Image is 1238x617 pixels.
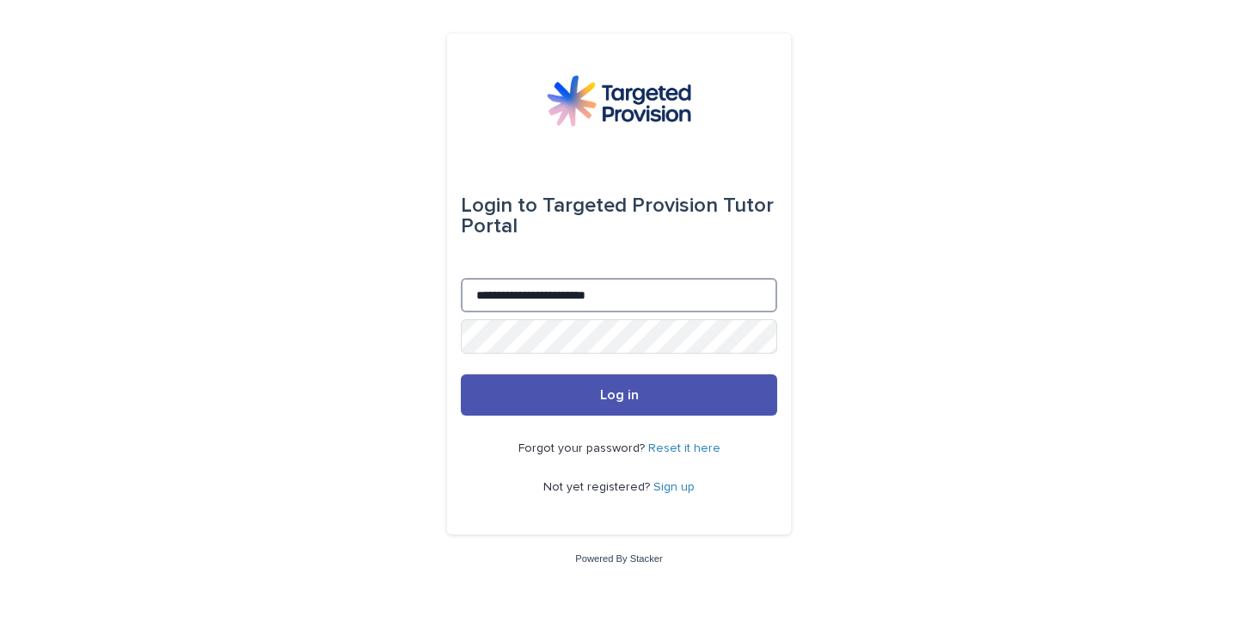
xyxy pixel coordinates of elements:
[575,553,662,564] a: Powered By Stacker
[461,374,777,416] button: Log in
[461,195,537,216] span: Login to
[518,442,648,454] span: Forgot your password?
[600,388,639,402] span: Log in
[653,481,695,493] a: Sign up
[648,442,720,454] a: Reset it here
[543,481,653,493] span: Not yet registered?
[461,182,777,250] div: Targeted Provision Tutor Portal
[547,75,691,126] img: M5nRWzHhSzIhMunXDL62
